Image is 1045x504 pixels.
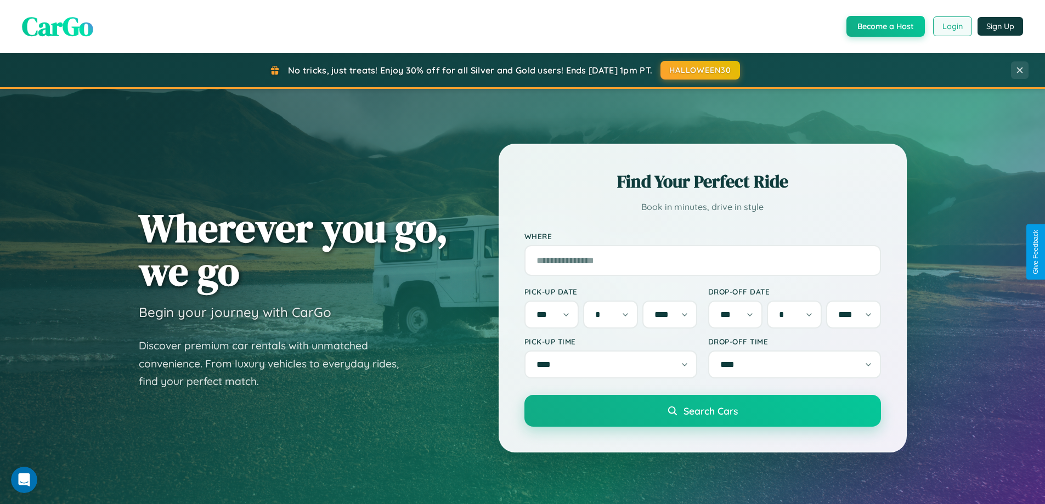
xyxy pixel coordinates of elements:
[660,61,740,80] button: HALLOWEEN30
[524,287,697,296] label: Pick-up Date
[978,17,1023,36] button: Sign Up
[708,287,881,296] label: Drop-off Date
[933,16,972,36] button: Login
[524,395,881,427] button: Search Cars
[139,304,331,320] h3: Begin your journey with CarGo
[11,467,37,493] iframe: Intercom live chat
[288,65,652,76] span: No tricks, just treats! Enjoy 30% off for all Silver and Gold users! Ends [DATE] 1pm PT.
[1032,230,1040,274] div: Give Feedback
[139,206,448,293] h1: Wherever you go, we go
[524,199,881,215] p: Book in minutes, drive in style
[846,16,925,37] button: Become a Host
[684,405,738,417] span: Search Cars
[708,337,881,346] label: Drop-off Time
[139,337,413,390] p: Discover premium car rentals with unmatched convenience. From luxury vehicles to everyday rides, ...
[22,8,93,44] span: CarGo
[524,169,881,194] h2: Find Your Perfect Ride
[524,231,881,241] label: Where
[524,337,697,346] label: Pick-up Time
